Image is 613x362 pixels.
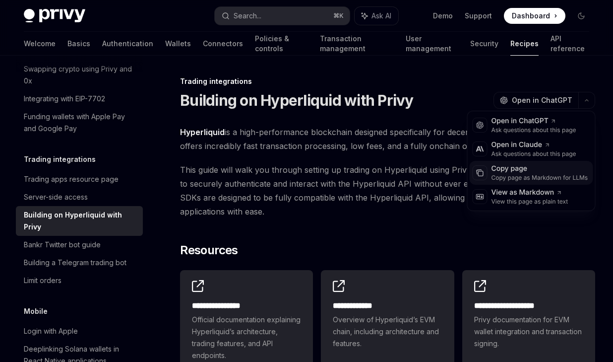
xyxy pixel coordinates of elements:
[333,314,442,350] span: Overview of Hyperliquid’s EVM chain, including architecture and features.
[491,140,576,150] div: Open in Claude
[24,275,61,287] div: Limit orders
[474,314,583,350] span: Privy documentation for EVM wallet integration and transaction signing.
[320,32,394,56] a: Transaction management
[406,32,458,56] a: User management
[102,32,153,56] a: Authentication
[180,163,595,218] span: This guide will walk you through setting up trading on Hyperliquid using Privy’s EVM wallets, foc...
[491,188,568,198] div: View as Markdown
[16,60,143,90] a: Swapping crypto using Privy and 0x
[165,32,191,56] a: Wallets
[491,126,576,134] div: Ask questions about this page
[67,32,90,56] a: Basics
[491,198,568,206] div: View this page as plain text
[24,63,137,87] div: Swapping crypto using Privy and 0x
[16,90,143,108] a: Integrating with EIP-7702
[573,8,589,24] button: Toggle dark mode
[24,239,101,251] div: Bankr Twitter bot guide
[234,10,261,22] div: Search...
[371,11,391,21] span: Ask AI
[491,150,576,158] div: Ask questions about this page
[192,314,301,362] span: Official documentation explaining Hyperliquid’s architecture, trading features, and API endpoints.
[24,93,105,105] div: Integrating with EIP-7702
[180,91,414,109] h1: Building on Hyperliquid with Privy
[24,257,126,269] div: Building a Telegram trading bot
[16,236,143,254] a: Bankr Twitter bot guide
[470,32,498,56] a: Security
[24,153,96,165] h5: Trading integrations
[510,32,539,56] a: Recipes
[504,8,565,24] a: Dashboard
[24,32,56,56] a: Welcome
[203,32,243,56] a: Connectors
[24,191,88,203] div: Server-side access
[16,206,143,236] a: Building on Hyperliquid with Privy
[24,111,137,135] div: Funding wallets with Apple Pay and Google Pay
[24,9,85,23] img: dark logo
[493,92,578,109] button: Open in ChatGPT
[491,174,588,182] div: Copy page as Markdown for LLMs
[24,209,137,233] div: Building on Hyperliquid with Privy
[24,305,48,317] h5: Mobile
[180,125,595,153] span: is a high-performance blockchain designed specifically for decentralized derivatives trading. It ...
[16,188,143,206] a: Server-side access
[333,12,344,20] span: ⌘ K
[215,7,349,25] button: Search...⌘K
[491,116,576,126] div: Open in ChatGPT
[16,322,143,340] a: Login with Apple
[180,76,595,86] div: Trading integrations
[24,173,119,185] div: Trading apps resource page
[255,32,308,56] a: Policies & controls
[551,32,589,56] a: API reference
[16,170,143,188] a: Trading apps resource page
[24,325,78,337] div: Login with Apple
[180,242,238,258] span: Resources
[16,254,143,272] a: Building a Telegram trading bot
[16,108,143,138] a: Funding wallets with Apple Pay and Google Pay
[465,11,492,21] a: Support
[491,164,588,174] div: Copy page
[433,11,453,21] a: Demo
[512,95,572,105] span: Open in ChatGPT
[180,127,225,138] a: Hyperliquid
[16,272,143,290] a: Limit orders
[355,7,398,25] button: Ask AI
[512,11,550,21] span: Dashboard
